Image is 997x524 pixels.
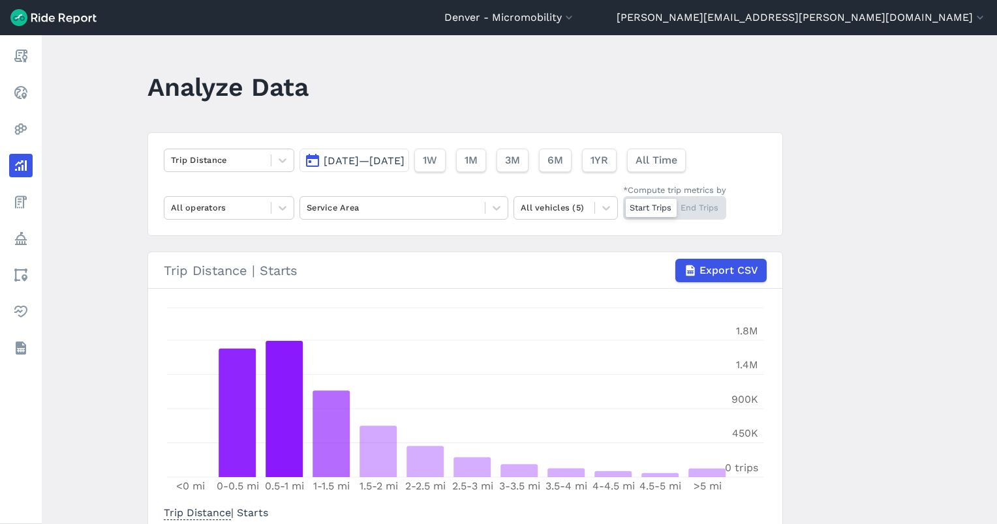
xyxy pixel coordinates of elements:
[452,480,493,492] tspan: 2.5-3 mi
[9,227,33,250] a: Policy
[627,149,686,172] button: All Time
[9,263,33,287] a: Areas
[582,149,617,172] button: 1YR
[10,9,97,26] img: Ride Report
[465,153,478,168] span: 1M
[147,69,309,105] h1: Analyze Data
[456,149,486,172] button: 1M
[9,336,33,360] a: Datasets
[164,506,268,519] span: | Starts
[444,10,575,25] button: Denver - Micromobility
[592,480,635,492] tspan: 4-4.5 mi
[539,149,572,172] button: 6M
[9,154,33,177] a: Analyze
[299,149,409,172] button: [DATE]—[DATE]
[736,325,758,337] tspan: 1.8M
[497,149,529,172] button: 3M
[545,480,587,492] tspan: 3.5-4 mi
[9,44,33,68] a: Report
[176,480,205,492] tspan: <0 mi
[591,153,608,168] span: 1YR
[736,358,758,371] tspan: 1.4M
[164,259,767,282] div: Trip Distance | Starts
[324,154,405,167] span: [DATE]—[DATE]
[9,81,33,104] a: Realtime
[423,153,437,168] span: 1W
[164,502,231,520] span: Trip Distance
[9,190,33,214] a: Fees
[636,153,677,168] span: All Time
[265,480,304,492] tspan: 0.5-1 mi
[725,461,758,474] tspan: 0 trips
[623,184,726,196] div: *Compute trip metrics by
[547,153,563,168] span: 6M
[694,480,722,492] tspan: >5 mi
[731,393,758,405] tspan: 900K
[405,480,446,492] tspan: 2-2.5 mi
[217,480,259,492] tspan: 0-0.5 mi
[414,149,446,172] button: 1W
[499,480,540,492] tspan: 3-3.5 mi
[675,259,767,282] button: Export CSV
[505,153,520,168] span: 3M
[639,480,681,492] tspan: 4.5-5 mi
[732,427,758,439] tspan: 450K
[617,10,987,25] button: [PERSON_NAME][EMAIL_ADDRESS][PERSON_NAME][DOMAIN_NAME]
[9,300,33,323] a: Health
[313,480,350,492] tspan: 1-1.5 mi
[699,263,758,278] span: Export CSV
[9,117,33,141] a: Heatmaps
[360,480,398,492] tspan: 1.5-2 mi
